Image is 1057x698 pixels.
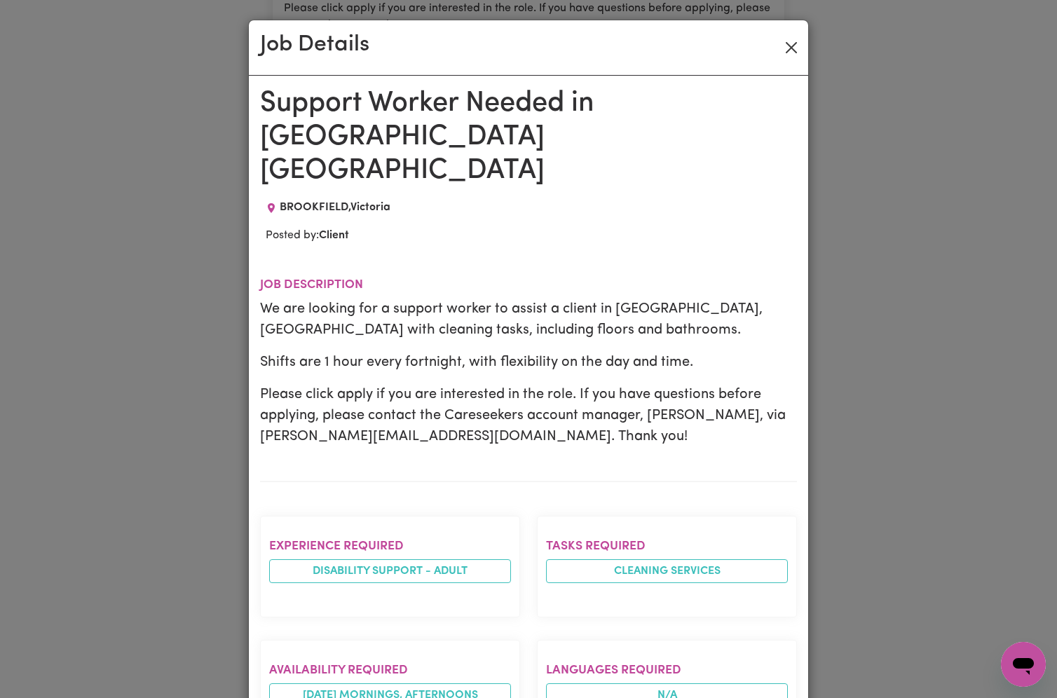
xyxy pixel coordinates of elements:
[269,663,511,678] h2: Availability required
[260,199,396,216] div: Job location: BROOKFIELD, Victoria
[780,36,803,59] button: Close
[546,539,788,554] h2: Tasks required
[269,559,511,583] li: Disability support - Adult
[260,352,797,373] p: Shifts are 1 hour every fortnight, with flexibility on the day and time.
[546,559,788,583] li: Cleaning services
[260,32,369,58] h2: Job Details
[269,539,511,554] h2: Experience required
[1001,642,1046,687] iframe: Button to launch messaging window
[260,278,797,292] h2: Job description
[266,230,349,241] span: Posted by:
[546,663,788,678] h2: Languages required
[260,299,797,341] p: We are looking for a support worker to assist a client in [GEOGRAPHIC_DATA], [GEOGRAPHIC_DATA] wi...
[260,384,797,447] p: Please click apply if you are interested in the role. If you have questions before applying, plea...
[319,230,349,241] b: Client
[280,202,390,213] span: BROOKFIELD , Victoria
[260,87,797,188] h1: Support Worker Needed in [GEOGRAPHIC_DATA] [GEOGRAPHIC_DATA]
